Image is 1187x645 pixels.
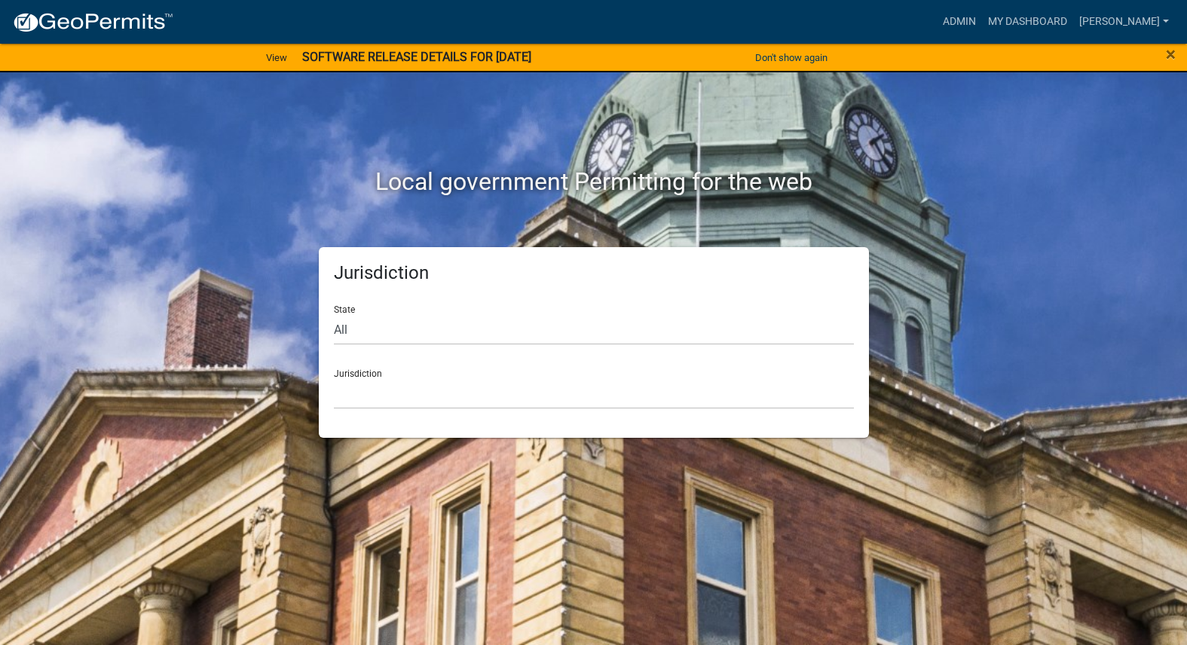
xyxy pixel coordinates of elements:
[937,8,982,36] a: Admin
[302,50,531,64] strong: SOFTWARE RELEASE DETAILS FOR [DATE]
[982,8,1073,36] a: My Dashboard
[334,262,854,284] h5: Jurisdiction
[749,45,834,70] button: Don't show again
[1166,44,1176,65] span: ×
[1166,45,1176,63] button: Close
[176,167,1012,196] h2: Local government Permitting for the web
[1073,8,1175,36] a: [PERSON_NAME]
[260,45,293,70] a: View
